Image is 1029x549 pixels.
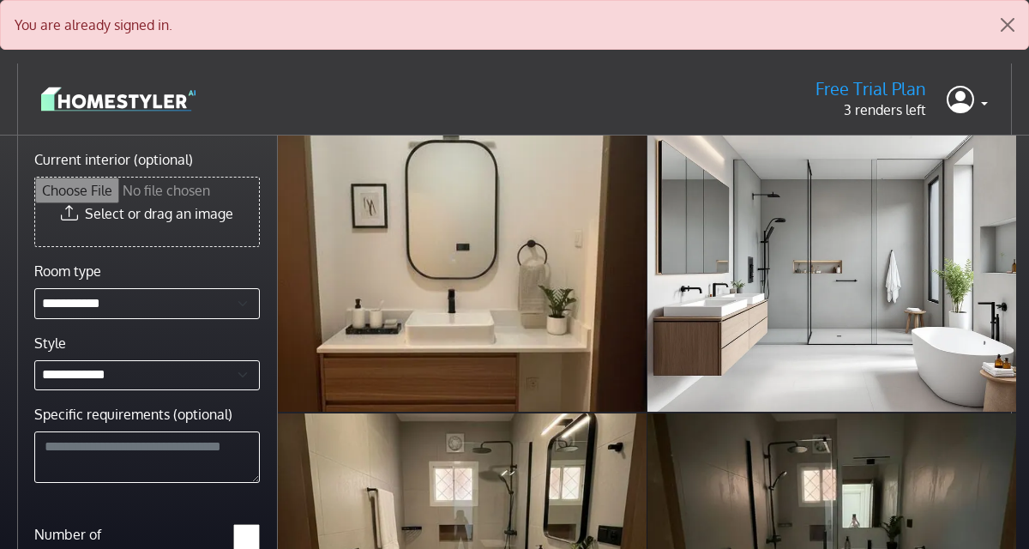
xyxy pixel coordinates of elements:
[34,404,232,425] label: Specific requirements (optional)
[987,1,1028,49] button: Close
[34,149,193,170] label: Current interior (optional)
[34,261,101,281] label: Room type
[815,78,926,100] h5: Free Trial Plan
[815,100,926,120] p: 3 renders left
[41,84,196,114] img: logo-3de290ba35641baa71223ecac5eacb59cb85b4c7fdf211dc9aaecaaee71ea2f8.svg
[34,333,66,353] label: Style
